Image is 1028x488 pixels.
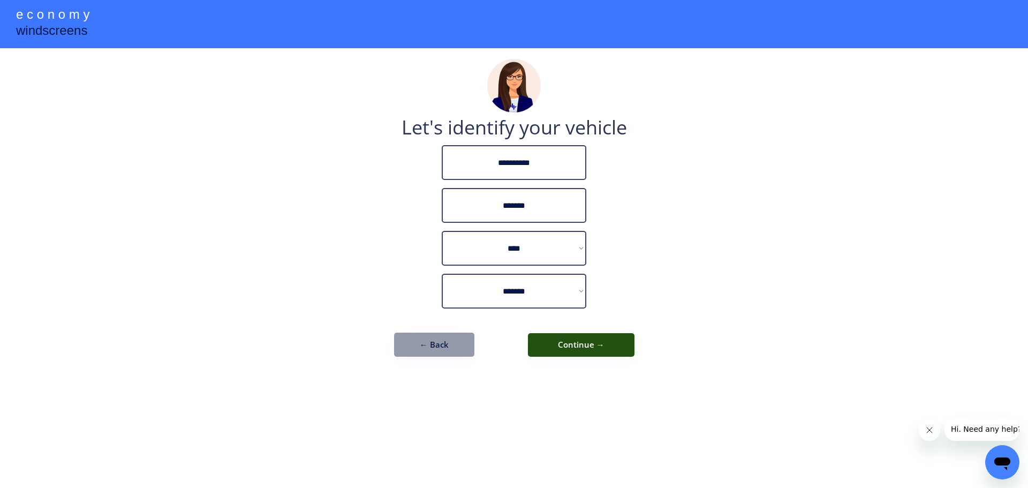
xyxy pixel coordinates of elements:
iframe: Close message [919,419,940,441]
span: Hi. Need any help? [6,7,77,16]
div: e c o n o m y [16,5,89,26]
iframe: Button to launch messaging window [985,445,1019,479]
div: Let's identify your vehicle [402,118,627,137]
img: madeline.png [487,59,541,112]
button: ← Back [394,333,474,357]
div: windscreens [16,21,87,42]
button: Continue → [528,333,634,357]
iframe: Message from company [944,417,1019,441]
